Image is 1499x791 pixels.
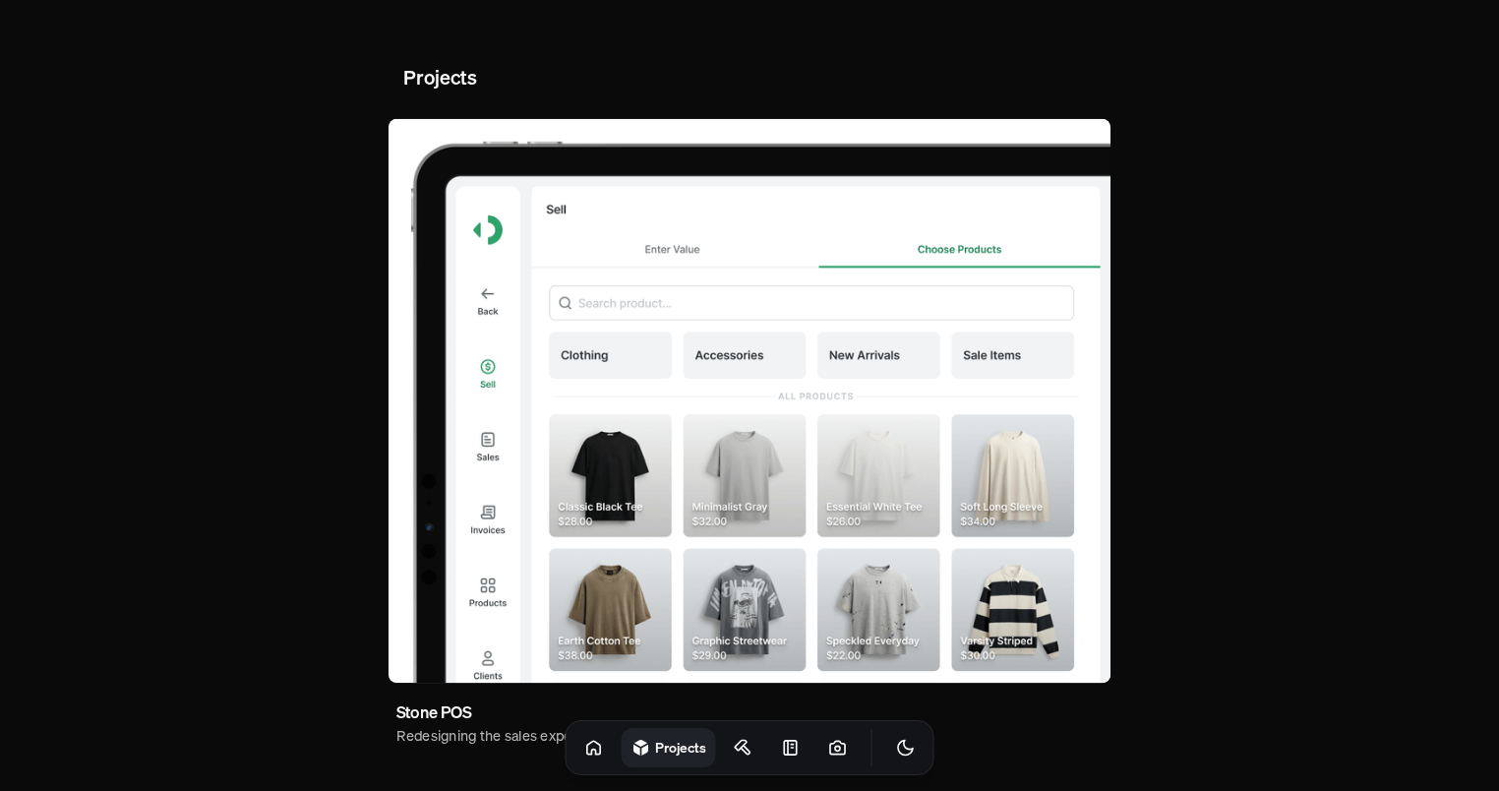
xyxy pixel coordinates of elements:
a: Projects [622,728,716,767]
h4: Redesigning the sales experience for small and medium businesses. [396,724,829,746]
h3: Stone POS [396,700,471,724]
button: Toggle Theme [886,728,926,767]
h2: Projects [403,63,477,92]
h1: Projects [655,738,706,757]
a: Stone POSRedesigning the sales experience for small and medium businesses. [389,692,838,755]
